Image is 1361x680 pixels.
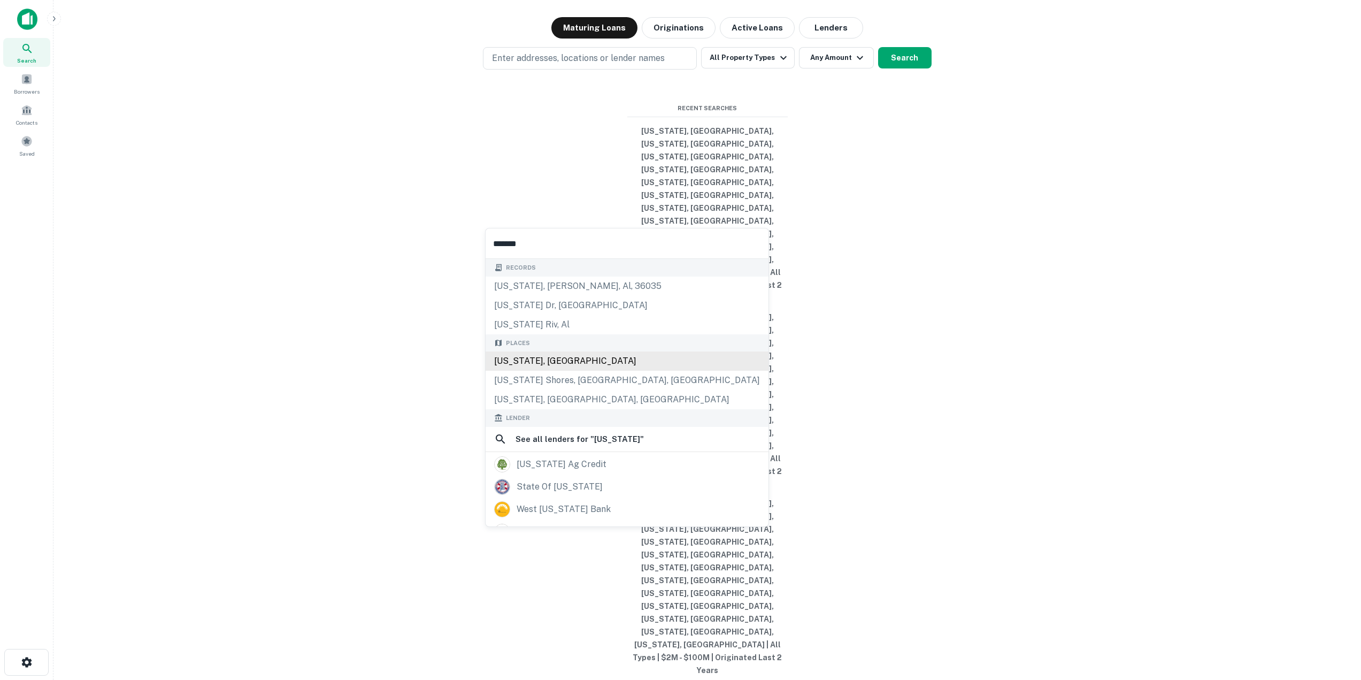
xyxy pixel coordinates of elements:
div: [US_STATE] dr, [GEOGRAPHIC_DATA] [486,296,768,315]
div: [US_STATE] Shores, [GEOGRAPHIC_DATA], [GEOGRAPHIC_DATA] [486,371,768,390]
a: west [US_STATE] bank [486,498,768,521]
button: [US_STATE], [GEOGRAPHIC_DATA], [US_STATE], [GEOGRAPHIC_DATA], [US_STATE], [GEOGRAPHIC_DATA], [US_... [627,121,788,308]
img: picture [495,524,510,539]
div: [US_STATE], [GEOGRAPHIC_DATA] [486,352,768,371]
button: Originations [642,17,716,39]
button: Maturing Loans [551,17,637,39]
div: state of [US_STATE] [517,479,603,495]
span: Records [506,263,536,272]
span: Lender [506,414,530,423]
div: west [US_STATE] bank [517,501,611,517]
img: capitalize-icon.png [17,9,37,30]
img: picture [495,502,510,517]
span: Places [506,339,530,348]
a: [US_STATE] ag credit [486,453,768,476]
span: Saved [19,149,35,158]
div: [US_STATE] riv, al [486,315,768,334]
a: [US_STATE] family trust [486,521,768,543]
div: [US_STATE] family trust [517,524,619,540]
span: Borrowers [14,87,40,96]
span: Recent Searches [627,104,788,113]
img: picture [495,479,510,494]
h6: See all lenders for " [US_STATE] " [516,433,644,446]
div: [US_STATE], [PERSON_NAME], al, 36035 [486,277,768,296]
button: [US_STATE], [GEOGRAPHIC_DATA], [US_STATE], [GEOGRAPHIC_DATA], [US_STATE], [GEOGRAPHIC_DATA], [US_... [627,494,788,680]
a: state of [US_STATE] [486,476,768,498]
span: Contacts [16,118,37,127]
iframe: Chat Widget [1308,594,1361,646]
button: All Property Types [701,47,794,68]
button: Lenders [799,17,863,39]
a: Saved [3,131,50,160]
button: Enter addresses, locations or lender names [483,47,697,70]
img: picture [495,457,510,472]
button: Active Loans [720,17,795,39]
p: Enter addresses, locations or lender names [492,52,665,65]
span: Search [17,56,36,65]
div: [US_STATE], [GEOGRAPHIC_DATA], [GEOGRAPHIC_DATA] [486,390,768,409]
div: [US_STATE] ag credit [517,456,606,472]
a: Borrowers [3,69,50,98]
a: Search [3,38,50,67]
a: Contacts [3,100,50,129]
button: Any Amount [799,47,874,68]
button: Search [878,47,932,68]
